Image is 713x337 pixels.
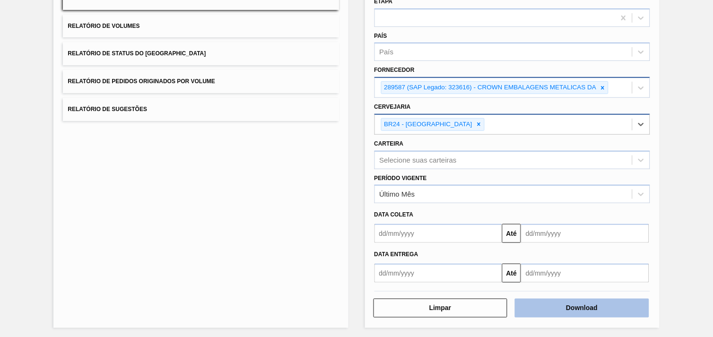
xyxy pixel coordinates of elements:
span: Relatório de Pedidos Originados por Volume [68,78,215,85]
label: País [374,33,387,39]
label: Carteira [374,140,404,147]
span: Data Entrega [374,251,418,258]
label: Fornecedor [374,67,415,73]
button: Relatório de Pedidos Originados por Volume [63,70,339,93]
input: dd/mm/yyyy [521,224,649,243]
div: Último Mês [380,190,415,199]
label: Cervejaria [374,104,411,110]
label: Período Vigente [374,175,427,181]
span: Relatório de Sugestões [68,106,147,112]
button: Relatório de Sugestões [63,98,339,121]
div: 289587 (SAP Legado: 323616) - CROWN EMBALAGENS METALICAS DA [382,82,598,94]
span: Relatório de Status do [GEOGRAPHIC_DATA] [68,50,206,57]
div: Selecione suas carteiras [380,156,457,164]
button: Até [502,264,521,283]
button: Download [515,299,649,318]
button: Relatório de Volumes [63,15,339,38]
span: Data coleta [374,211,414,218]
button: Até [502,224,521,243]
input: dd/mm/yyyy [374,264,503,283]
button: Limpar [374,299,508,318]
div: País [380,48,394,56]
button: Relatório de Status do [GEOGRAPHIC_DATA] [63,42,339,65]
div: BR24 - [GEOGRAPHIC_DATA] [382,119,474,130]
input: dd/mm/yyyy [374,224,503,243]
span: Relatório de Volumes [68,23,139,29]
input: dd/mm/yyyy [521,264,649,283]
